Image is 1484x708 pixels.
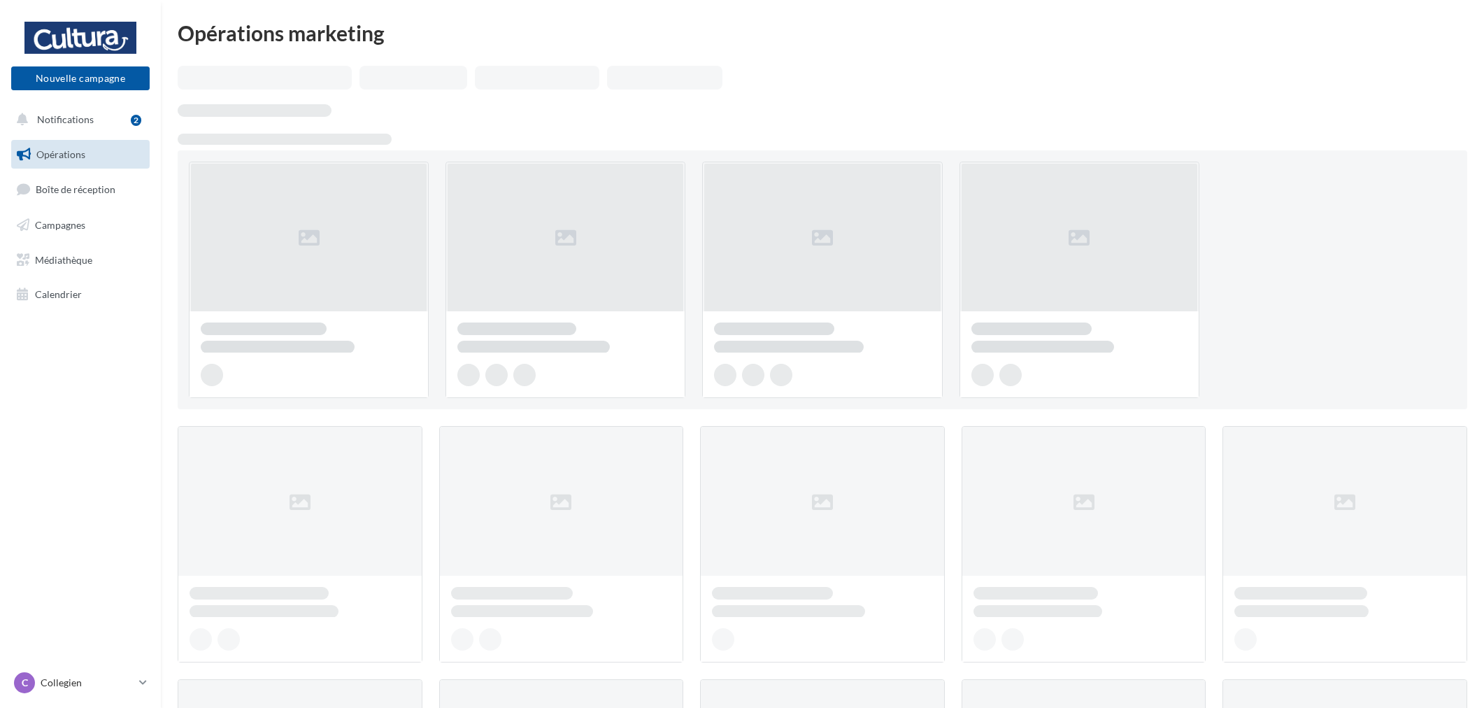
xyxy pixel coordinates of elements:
[35,253,92,265] span: Médiathèque
[22,676,28,690] span: C
[8,105,147,134] button: Notifications 2
[37,113,94,125] span: Notifications
[178,22,1467,43] div: Opérations marketing
[8,280,152,309] a: Calendrier
[36,183,115,195] span: Boîte de réception
[41,676,134,690] p: Collegien
[11,670,150,696] a: C Collegien
[8,211,152,240] a: Campagnes
[8,140,152,169] a: Opérations
[36,148,85,160] span: Opérations
[35,288,82,300] span: Calendrier
[131,115,141,126] div: 2
[8,174,152,204] a: Boîte de réception
[11,66,150,90] button: Nouvelle campagne
[8,246,152,275] a: Médiathèque
[35,219,85,231] span: Campagnes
